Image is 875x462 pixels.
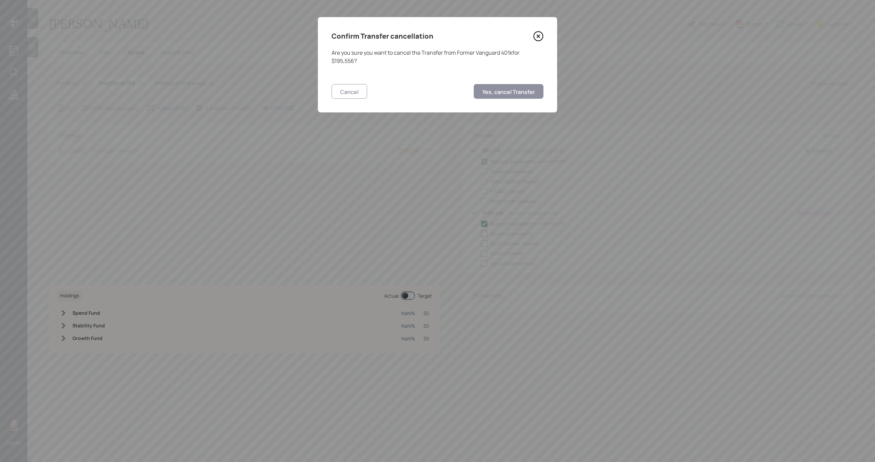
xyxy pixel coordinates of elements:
div: Cancel [340,88,359,96]
button: Cancel [332,84,367,99]
h4: Confirm Transfer cancellation [332,31,433,42]
div: Are you sure you want to cancel the Transfer from Former Vanguard 401k for $195,556 ? [332,49,543,65]
button: Yes, cancel Transfer [474,84,543,99]
div: Yes, cancel Transfer [482,88,535,96]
